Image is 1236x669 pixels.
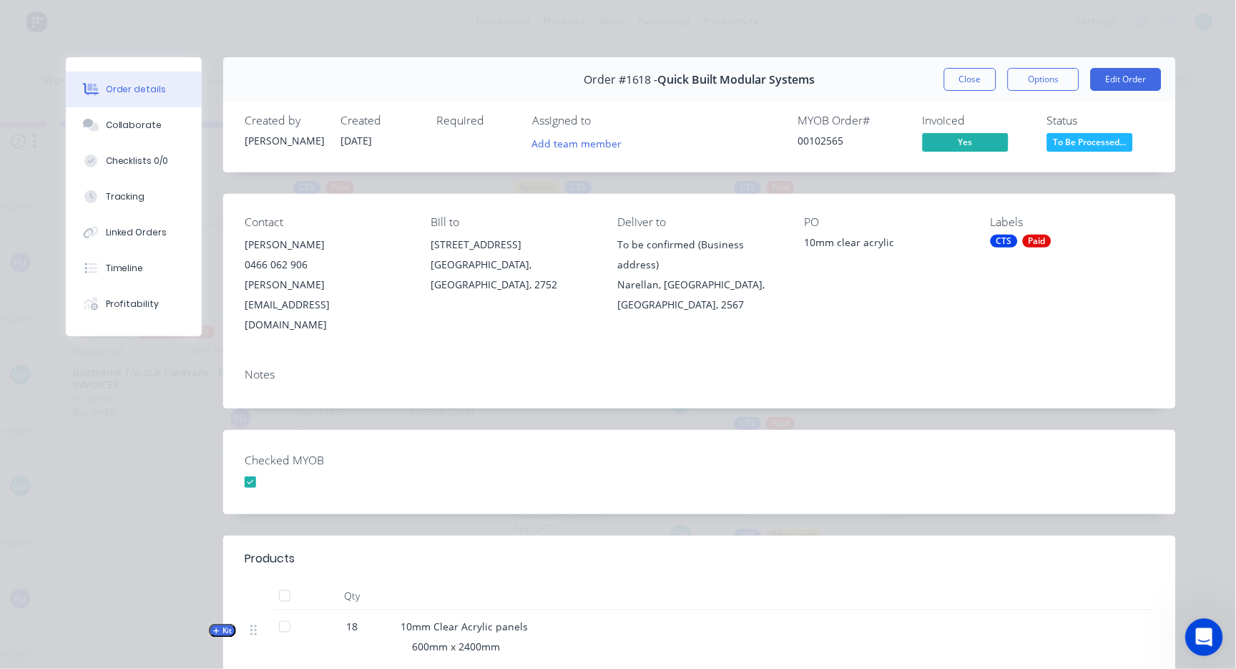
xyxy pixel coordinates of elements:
[245,255,408,275] div: 0466 062 906
[66,143,202,179] button: Checklists 0/0
[524,133,629,152] button: Add team member
[340,134,372,147] span: [DATE]
[1008,68,1079,91] button: Options
[51,170,88,185] div: Maricar
[21,482,50,492] span: Home
[245,451,423,469] label: Checked MYOB
[66,107,202,143] button: Collaborate
[16,421,45,449] img: Profile image for Team
[431,255,595,295] div: [GEOGRAPHIC_DATA], [GEOGRAPHIC_DATA], 2752
[165,482,192,492] span: News
[51,329,88,344] div: Maricar
[340,114,419,127] div: Created
[245,133,323,148] div: [PERSON_NAME]
[16,262,45,290] img: Profile image for Maricar
[1047,133,1133,151] span: To Be Processed...
[798,114,906,127] div: MYOB Order #
[91,329,131,344] div: • [DATE]
[431,235,595,255] div: [STREET_ADDRESS]
[412,640,500,654] span: 600mm x 2400mm
[16,50,45,79] img: Profile image for Maricar
[584,73,658,87] span: Order #1618 -
[106,119,162,132] div: Collaborate
[16,103,45,132] img: Profile image for Maricar
[245,215,408,229] div: Contact
[51,223,88,238] div: Maricar
[532,133,629,152] button: Add team member
[79,482,134,492] span: Messages
[51,316,144,327] span: great, thank you :)
[66,72,202,107] button: Order details
[618,235,782,315] div: To be confirmed (Business address)Narellan, [GEOGRAPHIC_DATA], [GEOGRAPHIC_DATA], 2567
[72,446,143,504] button: Messages
[80,435,120,450] div: • [DATE]
[106,190,145,203] div: Tracking
[91,64,131,79] div: • [DATE]
[245,114,323,127] div: Created by
[401,620,528,633] span: 10mm Clear Acrylic panels
[245,368,1154,381] div: Notes
[618,215,782,229] div: Deliver to
[106,226,167,239] div: Linked Orders
[16,156,45,185] img: Profile image for Maricar
[245,235,408,255] div: [PERSON_NAME]
[251,6,277,31] div: Close
[532,114,675,127] div: Assigned to
[245,550,295,567] div: Products
[1047,114,1154,127] div: Status
[991,215,1154,229] div: Labels
[309,582,395,610] div: Qty
[436,114,515,127] div: Required
[51,117,88,132] div: Maricar
[91,117,131,132] div: • [DATE]
[106,155,169,167] div: Checklists 0/0
[51,51,318,62] span: Absolutely :) Have a nice weekend, [PERSON_NAME]!
[239,482,262,492] span: Help
[209,624,236,638] button: Kit
[346,619,358,634] span: 18
[51,382,88,397] div: Maricar
[106,298,160,311] div: Profitability
[1047,133,1133,155] button: To Be Processed...
[923,133,1009,151] span: Yes
[51,368,114,380] span: No worries :)
[923,114,1030,127] div: Invoiced
[91,223,131,238] div: • [DATE]
[91,170,131,185] div: • [DATE]
[51,210,114,221] span: No worries :)
[79,403,208,431] button: Ask a question
[91,382,131,397] div: • [DATE]
[16,315,45,343] img: Profile image for Maricar
[618,275,782,315] div: Narellan, [GEOGRAPHIC_DATA], [GEOGRAPHIC_DATA], 2567
[106,262,144,275] div: Timeline
[51,263,63,274] span: 👍
[804,215,968,229] div: PO
[51,104,212,115] span: Terrific! Just with the 000 then :)
[431,215,595,229] div: Bill to
[1023,235,1051,248] div: Paid
[213,625,232,636] span: Kit
[658,73,815,87] span: Quick Built Modular Systems
[51,157,77,168] span: Cool!
[91,276,131,291] div: • [DATE]
[143,446,215,504] button: News
[51,276,88,291] div: Maricar
[66,250,202,286] button: Timeline
[618,235,782,275] div: To be confirmed (Business address)
[215,446,286,504] button: Help
[991,235,1018,248] div: CTS
[51,64,88,79] div: Maricar
[944,68,996,91] button: Close
[106,83,167,96] div: Order details
[51,435,77,450] div: Team
[66,215,202,250] button: Linked Orders
[16,209,45,238] img: Profile image for Maricar
[1186,619,1224,657] iframe: Intercom live chat
[431,235,595,295] div: [STREET_ADDRESS][GEOGRAPHIC_DATA], [GEOGRAPHIC_DATA], 2752
[804,235,968,255] div: 10mm clear acrylic
[66,286,202,322] button: Profitability
[798,133,906,148] div: 00102565
[245,235,408,335] div: [PERSON_NAME]0466 062 906[PERSON_NAME][EMAIL_ADDRESS][DOMAIN_NAME]
[16,368,45,396] img: Profile image for Maricar
[106,6,183,31] h1: Messages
